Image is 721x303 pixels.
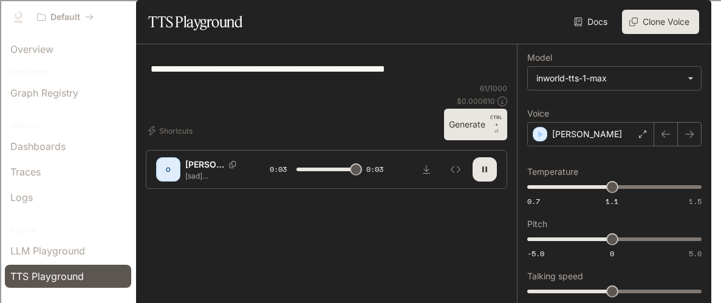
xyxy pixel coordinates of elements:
[224,161,241,168] button: Copy Voice ID
[527,220,547,228] p: Pitch
[5,72,716,83] div: Options
[527,196,540,206] span: 0.7
[572,10,612,34] a: Docs
[5,61,716,72] div: Delete
[610,248,614,259] span: 0
[5,28,716,39] div: Sort A > Z
[5,5,254,16] div: Home
[490,114,502,135] p: ⏎
[5,39,716,50] div: Sort New > Old
[527,272,583,281] p: Talking speed
[622,10,699,34] button: Clone Voice
[146,121,197,140] button: Shortcuts
[50,12,80,22] p: Default
[480,83,507,94] p: 61 / 1000
[444,109,507,140] button: GenerateCTRL +⏎
[443,157,468,182] button: Inspect
[527,248,544,259] span: -5.0
[552,128,622,140] p: [PERSON_NAME]
[5,50,716,61] div: Move To ...
[148,10,242,34] h1: TTS Playground
[528,67,701,90] div: inworld-tts-1-max
[689,248,702,259] span: 5.0
[457,96,495,106] p: $ 0.000610
[527,53,552,62] p: Model
[270,163,287,175] span: 0:03
[527,109,549,118] p: Voice
[5,83,716,94] div: Sign out
[689,196,702,206] span: 1.5
[490,114,502,128] p: CTRL +
[32,5,99,29] button: All workspaces
[185,158,224,171] p: [PERSON_NAME]
[606,196,618,206] span: 1.1
[414,157,439,182] button: Download audio
[159,160,178,179] div: O
[527,168,578,176] p: Temperature
[536,72,682,84] div: inworld-tts-1-max
[366,163,383,175] span: 0:03
[185,171,244,181] p: [sad] [PERSON_NAME] broke up with me last week. I'm still feeling lost.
